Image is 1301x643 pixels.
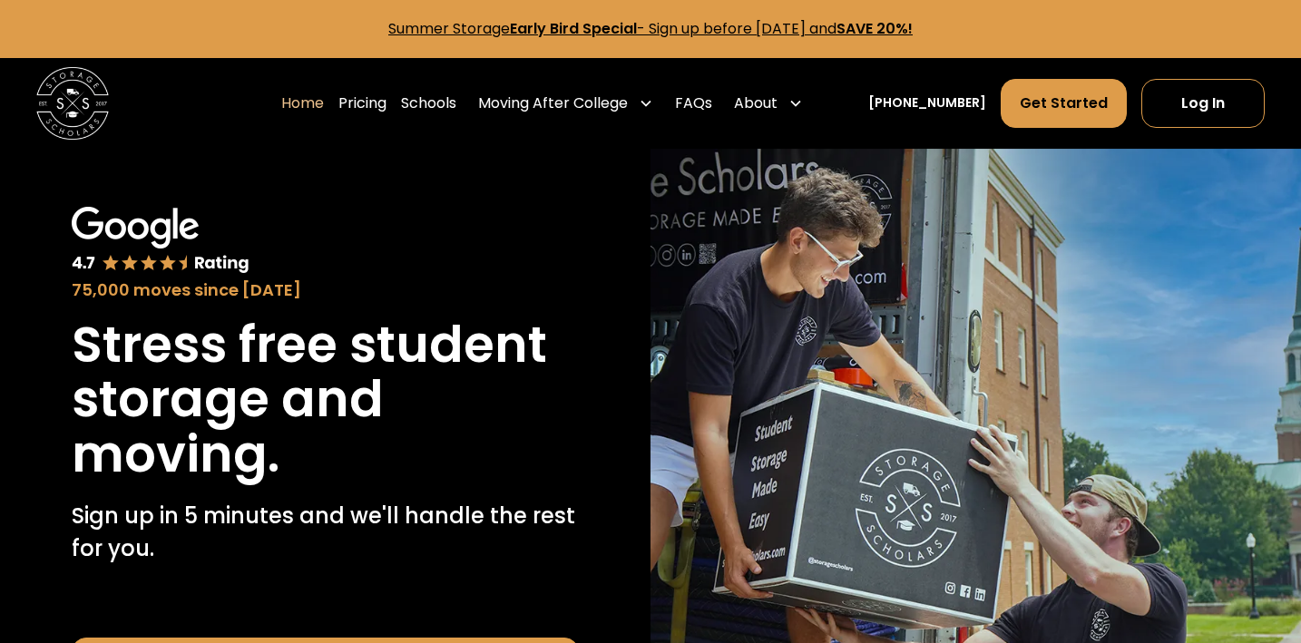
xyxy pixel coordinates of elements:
img: Storage Scholars main logo [36,67,109,140]
strong: SAVE 20%! [836,18,913,39]
strong: Early Bird Special [510,18,637,39]
a: Schools [401,78,456,129]
h1: Stress free student storage and moving. [72,317,580,482]
div: Moving After College [471,78,660,129]
div: Moving After College [478,93,628,114]
div: About [727,78,810,129]
a: FAQs [675,78,712,129]
a: [PHONE_NUMBER] [868,93,986,112]
a: Summer StorageEarly Bird Special- Sign up before [DATE] andSAVE 20%! [388,18,913,39]
a: Get Started [1001,79,1127,128]
a: Pricing [338,78,386,129]
a: home [36,67,109,140]
img: Google 4.7 star rating [72,207,249,275]
a: Home [281,78,324,129]
p: Sign up in 5 minutes and we'll handle the rest for you. [72,500,580,565]
div: 75,000 moves since [DATE] [72,278,580,303]
a: Log In [1141,79,1265,128]
div: About [734,93,778,114]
